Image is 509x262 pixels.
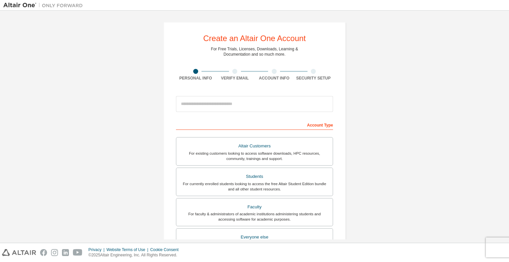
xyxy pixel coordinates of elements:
[3,2,86,9] img: Altair One
[180,151,329,161] div: For existing customers looking to access software downloads, HPC resources, community, trainings ...
[73,249,83,256] img: youtube.svg
[215,76,255,81] div: Verify Email
[211,46,298,57] div: For Free Trials, Licenses, Downloads, Learning & Documentation and so much more.
[2,249,36,256] img: altair_logo.svg
[62,249,69,256] img: linkedin.svg
[176,119,333,130] div: Account Type
[88,252,183,258] p: © 2025 Altair Engineering, Inc. All Rights Reserved.
[294,76,333,81] div: Security Setup
[180,141,329,151] div: Altair Customers
[51,249,58,256] img: instagram.svg
[180,172,329,181] div: Students
[88,247,106,252] div: Privacy
[40,249,47,256] img: facebook.svg
[106,247,150,252] div: Website Terms of Use
[180,211,329,222] div: For faculty & administrators of academic institutions administering students and accessing softwa...
[203,34,306,42] div: Create an Altair One Account
[176,76,215,81] div: Personal Info
[254,76,294,81] div: Account Info
[180,233,329,242] div: Everyone else
[180,181,329,192] div: For currently enrolled students looking to access the free Altair Student Edition bundle and all ...
[150,247,182,252] div: Cookie Consent
[180,202,329,212] div: Faculty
